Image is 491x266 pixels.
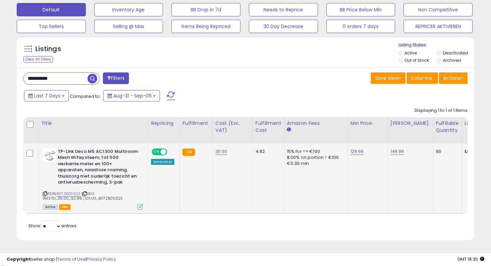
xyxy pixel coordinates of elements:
button: Actions [439,72,468,84]
label: Archived [443,57,461,63]
div: 90 [436,149,457,155]
b: TP-Link Deco M5 AC1300 Multiroom Mesh Wifisysteem, tot 500 vierkante meter en 100+ apparaten, naa... [58,149,139,187]
button: 30 Day Decrease [249,20,318,33]
div: 15% for <= €100 [287,149,342,155]
span: | SKU: WESTO_35.00_52.88_10AUG_B072BZ62QS [43,191,123,201]
div: Amazon AI [151,159,174,165]
div: Fulfillable Quantity [436,120,459,134]
button: Non Competitive [403,3,473,16]
div: [PERSON_NAME] [390,120,430,127]
button: Selling @ Max [94,20,163,33]
div: ASIN: [43,149,143,209]
span: Compared to: [70,93,101,99]
span: All listings currently available for purchase on Amazon [43,204,58,210]
button: 0 orders 7 days [326,20,395,33]
button: Columns [406,72,438,84]
p: Listing States: [398,42,475,48]
a: 35.00 [215,148,227,155]
span: Last 7 Days [34,92,60,99]
button: Needs to Reprice [249,3,318,16]
div: Displaying 1 to 1 of 1 items [415,107,468,114]
div: Amazon Fees [287,120,345,127]
span: Columns [411,75,432,81]
span: FBA [59,204,70,210]
div: seller snap | | [7,256,116,263]
button: BB Drop in 7d [171,3,240,16]
a: B072BZ62QS [56,191,80,197]
small: FBA [182,149,195,156]
div: Repricing [151,120,177,127]
div: 8.00% on portion > €100 [287,155,342,161]
a: Terms of Use [57,256,86,262]
img: 31WTAe-TdYL._SL40_.jpg [43,149,56,162]
div: Fulfillment Cost [256,120,281,134]
h5: Listings [35,44,61,54]
div: Title [41,120,145,127]
span: ON [152,149,161,155]
a: 149.99 [390,148,404,155]
button: Default [17,3,86,16]
span: 2025-09-14 18:35 GMT [457,256,484,262]
button: Aug-31 - Sep-06 [103,90,160,101]
label: Out of Stock [404,57,429,63]
span: Aug-31 - Sep-06 [113,92,152,99]
span: OFF [166,149,177,155]
button: BB Price Below Min [326,3,395,16]
button: Inventory Age [94,3,163,16]
a: Privacy Policy [87,256,116,262]
div: Cost (Exc. VAT) [215,120,250,134]
small: Amazon Fees. [287,127,291,133]
button: Top Sellers [17,20,86,33]
button: Last 7 Days [24,90,69,101]
strong: Copyright [7,256,31,262]
span: Show: entries [28,223,76,229]
div: €0.30 min [287,161,342,167]
button: Items Being Repriced [171,20,240,33]
div: Fulfillment [182,120,209,127]
label: Active [404,50,417,56]
a: 129.99 [350,148,364,155]
div: Clear All Filters [23,56,53,62]
div: 4.82 [256,149,279,155]
div: Min Price [350,120,385,127]
button: Filters [103,72,129,84]
label: Deactivated [443,50,468,56]
button: Save View [371,72,405,84]
button: REPRICER AKTIVIEREN [403,20,473,33]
